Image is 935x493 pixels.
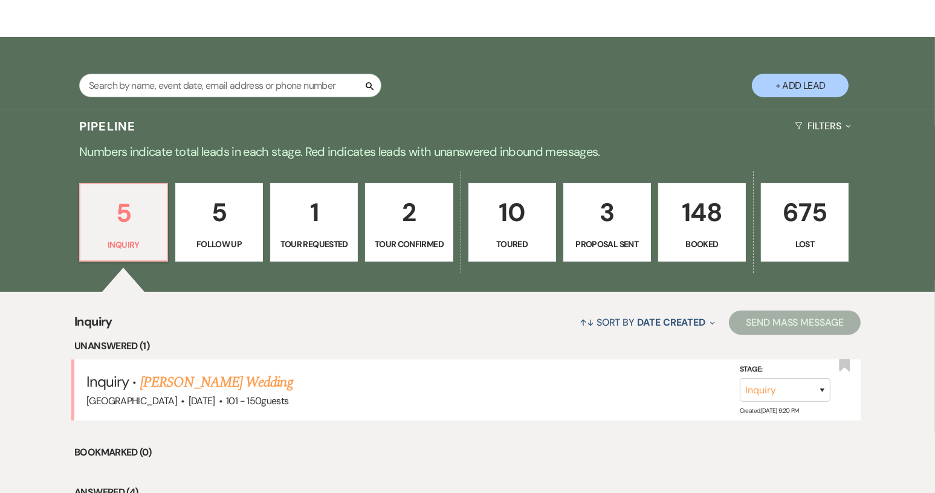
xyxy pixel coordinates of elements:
span: Inquiry [86,372,129,391]
a: 148Booked [658,183,746,262]
button: Send Mass Message [729,311,861,335]
button: + Add Lead [752,74,849,97]
a: 5Inquiry [79,183,168,262]
label: Stage: [740,363,830,376]
p: Tour Requested [278,237,350,251]
p: Lost [769,237,841,251]
button: Filters [790,110,856,142]
p: 2 [373,192,445,233]
p: Toured [476,237,548,251]
h3: Pipeline [79,118,136,135]
p: Tour Confirmed [373,237,445,251]
p: 10 [476,192,548,233]
span: [DATE] [189,395,215,407]
button: Sort By Date Created [575,306,720,338]
a: 5Follow Up [175,183,263,262]
span: ↑↓ [580,316,594,329]
a: 1Tour Requested [270,183,358,262]
a: 2Tour Confirmed [365,183,453,262]
p: 675 [769,192,841,233]
span: Date Created [637,316,705,329]
a: [PERSON_NAME] Wedding [140,372,293,393]
p: 5 [88,193,160,233]
span: Inquiry [74,312,112,338]
p: Follow Up [183,237,255,251]
li: Bookmarked (0) [74,445,861,460]
span: 101 - 150 guests [226,395,288,407]
p: 5 [183,192,255,233]
p: Booked [666,237,738,251]
p: 3 [571,192,643,233]
p: Numbers indicate total leads in each stage. Red indicates leads with unanswered inbound messages. [33,142,903,161]
p: Proposal Sent [571,237,643,251]
span: Created: [DATE] 9:20 PM [740,407,799,414]
span: [GEOGRAPHIC_DATA] [86,395,177,407]
li: Unanswered (1) [74,338,861,354]
a: 3Proposal Sent [563,183,651,262]
p: Inquiry [88,238,160,251]
p: 148 [666,192,738,233]
a: 10Toured [468,183,556,262]
p: 1 [278,192,350,233]
input: Search by name, event date, email address or phone number [79,74,381,97]
a: 675Lost [761,183,849,262]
